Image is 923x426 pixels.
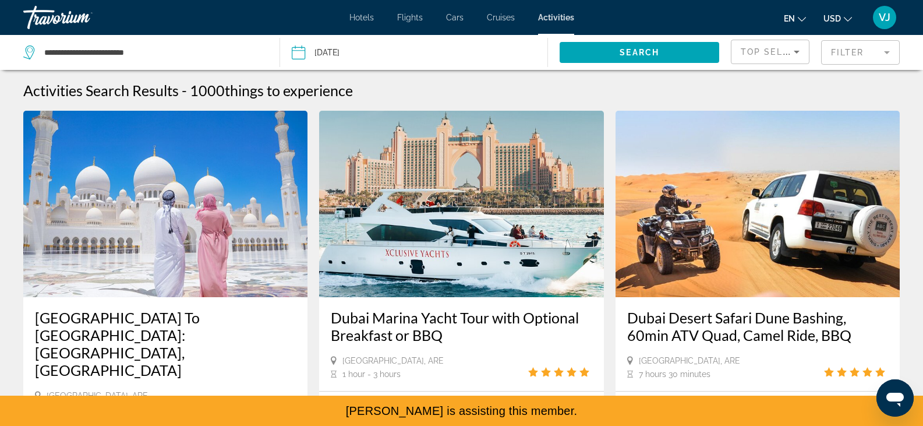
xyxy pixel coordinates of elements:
[23,111,307,297] img: 2a.jpg
[741,47,807,57] span: Top Sellers
[823,14,841,23] span: USD
[397,13,423,22] a: Flights
[342,369,401,379] span: 1 hour - 3 hours
[869,5,900,30] button: User Menu
[627,309,888,344] a: Dubai Desert Safari Dune Bashing, 60min ATV Quad, Camel Ride, BBQ
[319,111,603,297] img: 0a.jpg
[538,13,574,22] a: Activities
[23,82,179,99] h1: Activities Search Results
[741,45,800,59] mat-select: Sort by
[23,2,140,33] a: Travorium
[349,13,374,22] a: Hotels
[331,309,592,344] a: Dubai Marina Yacht Tour with Optional Breakfast or BBQ
[292,35,548,70] button: Date: Sep 12, 2025
[639,356,740,365] span: [GEOGRAPHIC_DATA], ARE
[821,40,900,65] button: Filter
[225,82,353,99] span: things to experience
[784,14,795,23] span: en
[190,82,353,99] h2: 1000
[620,48,659,57] span: Search
[879,12,890,23] span: VJ
[876,379,914,417] iframe: Button to launch messaging window
[823,10,852,27] button: Change currency
[346,404,578,417] span: [PERSON_NAME] is assisting this member.
[639,369,710,379] span: 7 hours 30 minutes
[784,10,806,27] button: Change language
[487,13,515,22] a: Cruises
[446,13,464,22] a: Cars
[560,42,719,63] button: Search
[182,82,187,99] span: -
[35,309,296,379] a: [GEOGRAPHIC_DATA] To [GEOGRAPHIC_DATA]: [GEOGRAPHIC_DATA], [GEOGRAPHIC_DATA]
[342,356,444,365] span: [GEOGRAPHIC_DATA], ARE
[47,391,148,400] span: [GEOGRAPHIC_DATA], ARE
[616,111,900,297] img: 05.jpg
